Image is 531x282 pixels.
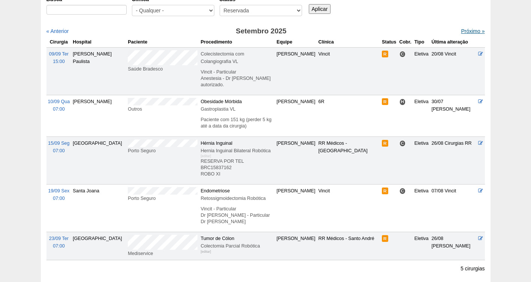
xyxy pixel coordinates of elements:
input: Digite os termos que você deseja procurar. [46,5,127,15]
td: Santa Joana [71,184,126,232]
input: Aplicar [309,4,331,14]
th: Cobr. [398,37,413,48]
span: 07:00 [53,196,65,201]
td: [PERSON_NAME] [275,47,317,95]
td: 20/08 Vincit [430,47,477,95]
th: Status [380,37,398,48]
p: Vincit - Particular Anestesia - Dr [PERSON_NAME] autorizado. [200,69,274,88]
span: Consultório [399,188,406,194]
td: 26/08 [PERSON_NAME] [430,232,477,260]
a: Editar [478,99,483,104]
td: [PERSON_NAME] [275,232,317,260]
span: 07:00 [53,148,65,153]
div: [editar] [200,248,211,255]
td: [PERSON_NAME] Paulista [71,47,126,95]
th: Paciente [126,37,199,48]
td: RR Médicos - [GEOGRAPHIC_DATA] [317,136,380,184]
span: 07:00 [53,243,65,249]
span: 15/09 Seg [48,141,69,146]
a: « Anterior [46,28,69,34]
td: Tumor de Cólon [199,232,275,260]
th: Cirurgia [46,37,72,48]
p: Paciente com 151 kg (perder 5 kg até a data da cirurgia) [200,117,274,129]
td: Vincit [317,47,380,95]
th: Hospital [71,37,126,48]
td: [PERSON_NAME] [71,95,126,136]
div: Colectomia Parcial Robótica [200,242,274,250]
th: Equipe [275,37,317,48]
a: 15/09 Seg 07:00 [48,141,69,153]
div: Porto Seguro [128,147,197,154]
div: Saúde Bradesco [128,65,197,73]
div: Outros [128,105,197,113]
a: 23/09 Ter 07:00 [49,236,69,249]
h3: Setembro 2025 [151,26,371,37]
a: 19/09 Sex 07:00 [48,188,70,201]
a: 09/09 Ter 15:00 [49,51,69,64]
td: Eletiva [413,95,430,136]
a: 10/09 Qua 07:00 [48,99,70,112]
span: Hospital [399,99,406,105]
div: [editar] [200,152,211,160]
td: Obesidade Mórbida [199,95,275,136]
span: 23/09 Ter [49,236,69,241]
th: Clínica [317,37,380,48]
p: Vincit - Particular Dr [PERSON_NAME] - Particular Dr [PERSON_NAME] [200,206,274,225]
th: Tipo [413,37,430,48]
td: Eletiva [413,232,430,260]
div: Retossigmoidectomia Robótica [200,195,274,202]
td: [PERSON_NAME] [275,184,317,232]
th: Última alteração [430,37,477,48]
td: [GEOGRAPHIC_DATA] [71,136,126,184]
td: [GEOGRAPHIC_DATA] [71,232,126,260]
td: [PERSON_NAME] [275,136,317,184]
div: Hernia Inguinal Bilateral Robótica [200,147,274,154]
span: 19/09 Sex [48,188,70,193]
span: Reservada [382,235,388,242]
td: Eletiva [413,136,430,184]
div: Porto Seguro [128,195,197,202]
span: 10/09 Qua [48,99,70,104]
td: 30/07 [PERSON_NAME] [430,95,477,136]
td: 26/08 Cirurgias RR [430,136,477,184]
span: Reservada [382,98,388,105]
p: 5 cirurgias [461,265,485,272]
td: 07/08 Vincit [430,184,477,232]
p: RESERVA POR TEL BRC15837162 ROBO XI [200,158,274,177]
a: Próximo » [461,28,485,34]
td: Vincit [317,184,380,232]
a: Editar [478,188,483,193]
td: Endometriose [199,184,275,232]
td: 6R [317,95,380,136]
td: RR Médicos - Santo André [317,232,380,260]
div: Mediservice [128,250,197,257]
td: Eletiva [413,184,430,232]
a: Editar [478,51,483,57]
span: Consultório [399,140,406,147]
span: 15:00 [53,59,65,64]
a: Editar [478,236,483,241]
td: Eletiva [413,47,430,95]
span: Consultório [399,51,406,57]
span: Reservada [382,140,388,147]
td: Hérnia Inguinal [199,136,275,184]
th: Procedimento [199,37,275,48]
span: 07:00 [53,106,65,112]
div: Colecistectomia com Colangiografia VL [200,50,274,65]
td: [PERSON_NAME] [275,95,317,136]
span: Reservada [382,51,388,57]
div: Gastroplastia VL [200,105,274,113]
span: 09/09 Ter [49,51,69,57]
span: Reservada [382,187,388,194]
a: Editar [478,141,483,146]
